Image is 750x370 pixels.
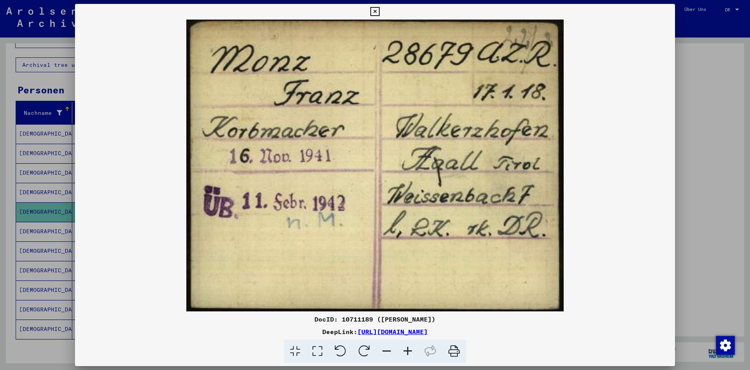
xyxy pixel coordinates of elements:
[357,328,428,336] a: [URL][DOMAIN_NAME]
[716,336,734,354] div: Zustimmung ändern
[75,315,675,324] div: DocID: 10711189 ([PERSON_NAME])
[75,327,675,336] div: DeepLink:
[75,20,675,311] img: 001.jpg
[716,336,735,355] img: Zustimmung ändern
